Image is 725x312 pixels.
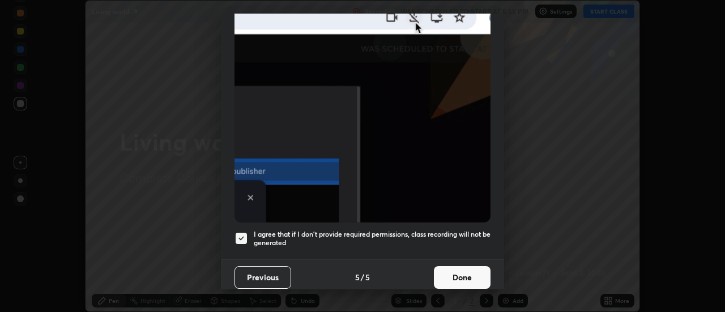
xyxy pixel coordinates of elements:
[254,230,491,247] h5: I agree that if I don't provide required permissions, class recording will not be generated
[434,266,491,289] button: Done
[234,266,291,289] button: Previous
[361,271,364,283] h4: /
[365,271,370,283] h4: 5
[355,271,360,283] h4: 5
